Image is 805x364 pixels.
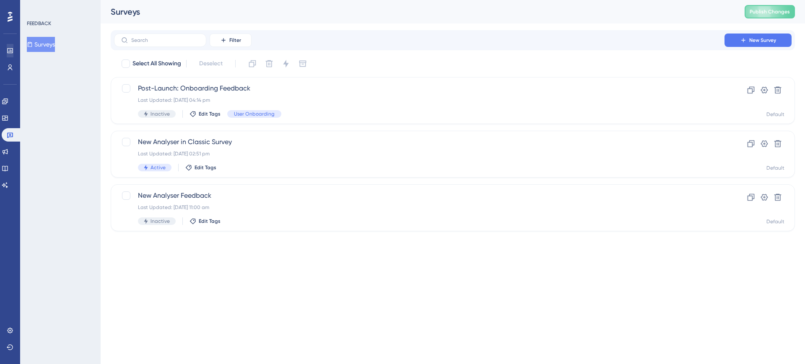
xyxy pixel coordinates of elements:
div: Last Updated: [DATE] 04:14 pm [138,97,701,103]
div: Default [766,165,784,171]
button: Deselect [192,56,230,71]
span: Post-Launch: Onboarding Feedback [138,83,701,93]
span: Publish Changes [750,8,790,15]
span: Filter [229,37,241,44]
button: New Survey [724,34,792,47]
span: Inactive [151,218,170,225]
button: Filter [210,34,252,47]
button: Edit Tags [190,218,221,225]
div: Default [766,218,784,225]
button: Surveys [27,37,55,52]
span: Inactive [151,111,170,117]
span: Edit Tags [195,164,216,171]
span: Edit Tags [199,111,221,117]
span: New Survey [749,37,776,44]
button: Edit Tags [185,164,216,171]
input: Search [131,37,199,43]
button: Publish Changes [745,5,795,18]
span: Deselect [199,59,223,69]
span: Select All Showing [132,59,181,69]
span: Active [151,164,166,171]
div: Last Updated: [DATE] 11:00 am [138,204,701,211]
span: New Analyser in Classic Survey [138,137,701,147]
span: New Analyser Feedback [138,191,701,201]
button: Edit Tags [190,111,221,117]
div: Default [766,111,784,118]
span: User Onboarding [234,111,275,117]
div: Surveys [111,6,724,18]
div: Last Updated: [DATE] 02:51 pm [138,150,701,157]
span: Edit Tags [199,218,221,225]
div: FEEDBACK [27,20,51,27]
